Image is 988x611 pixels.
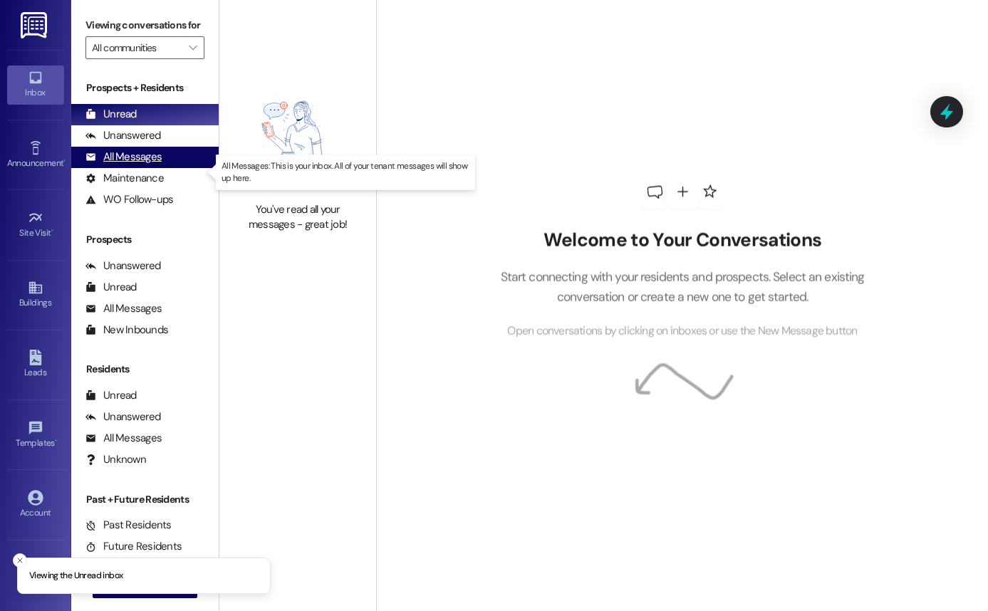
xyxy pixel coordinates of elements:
span: • [63,156,66,166]
span: • [51,226,53,236]
span: Open conversations by clicking on inboxes or use the New Message button [507,322,857,340]
div: Prospects [71,232,219,247]
div: Prospects + Residents [71,80,219,95]
div: Unanswered [85,128,161,143]
img: empty-state [235,73,360,195]
p: All Messages: This is your inbox. All of your tenant messages will show up here. [222,160,469,184]
div: Unread [85,107,137,122]
label: Viewing conversations for [85,14,204,36]
a: Templates • [7,416,64,454]
div: Unread [85,280,137,295]
div: WO Follow-ups [85,192,173,207]
div: Unanswered [85,258,161,273]
a: Support [7,555,64,594]
div: Unanswered [85,409,161,424]
i:  [189,42,197,53]
div: Unread [85,388,137,403]
a: Buildings [7,276,64,314]
a: Leads [7,345,64,384]
div: You've read all your messages - great job! [235,202,360,233]
button: Close toast [13,553,27,568]
img: ResiDesk Logo [21,12,50,38]
div: All Messages [85,301,162,316]
input: All communities [92,36,182,59]
h2: Welcome to Your Conversations [479,229,886,252]
div: Unknown [85,452,146,467]
div: All Messages [85,431,162,446]
p: Viewing the Unread inbox [29,570,123,583]
div: Maintenance [85,171,164,186]
div: Future Residents [85,539,182,554]
span: • [55,436,57,446]
div: Past Residents [85,518,172,533]
div: All Messages [85,150,162,164]
div: Residents [71,362,219,377]
a: Inbox [7,66,64,104]
p: Start connecting with your residents and prospects. Select an existing conversation or create a n... [479,266,886,307]
a: Account [7,486,64,524]
a: Site Visit • [7,206,64,244]
div: Past + Future Residents [71,492,219,507]
div: New Inbounds [85,323,168,338]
